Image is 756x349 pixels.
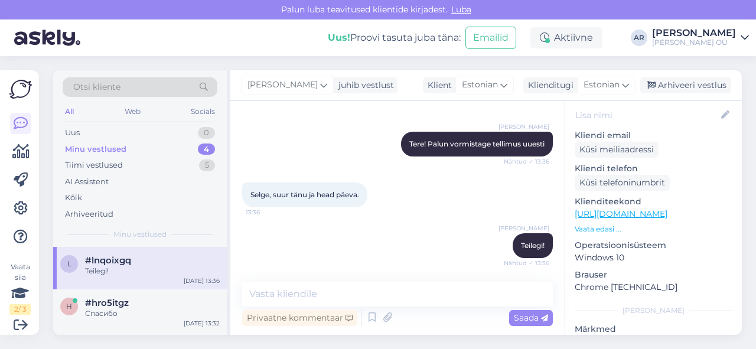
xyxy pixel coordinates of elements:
[575,195,732,208] p: Klienditeekond
[9,262,31,315] div: Vaata siia
[65,176,109,188] div: AI Assistent
[575,252,732,264] p: Windows 10
[85,308,220,319] div: Спасибо
[498,224,549,233] span: [PERSON_NAME]
[448,4,475,15] span: Luba
[575,281,732,293] p: Chrome [TECHNICAL_ID]
[640,77,731,93] div: Arhiveeri vestlus
[462,79,498,92] span: Estonian
[250,190,359,199] span: Selge, suur tänu ja head päeva.
[85,298,129,308] span: #hro5itgz
[328,31,461,45] div: Proovi tasuta juba täna:
[575,208,667,219] a: [URL][DOMAIN_NAME]
[575,269,732,281] p: Brauser
[9,304,31,315] div: 2 / 3
[575,224,732,234] p: Vaata edasi ...
[63,104,76,119] div: All
[198,143,215,155] div: 4
[521,241,545,250] span: Teilegi!
[575,323,732,335] p: Märkmed
[242,310,357,326] div: Privaatne kommentaar
[246,208,290,217] span: 13:36
[652,28,736,38] div: [PERSON_NAME]
[66,302,72,311] span: h
[65,192,82,204] div: Kõik
[85,266,220,276] div: Teilegi!
[465,27,516,49] button: Emailid
[514,312,548,323] span: Saada
[328,32,350,43] b: Uus!
[523,79,573,92] div: Klienditugi
[575,162,732,175] p: Kliendi telefon
[199,159,215,171] div: 5
[530,27,602,48] div: Aktiivne
[575,109,719,122] input: Lisa nimi
[409,139,545,148] span: Tere! Palun vormistage tellimus uuesti
[575,129,732,142] p: Kliendi email
[498,122,549,131] span: [PERSON_NAME]
[652,28,749,47] a: [PERSON_NAME][PERSON_NAME] OÜ
[65,208,113,220] div: Arhiveeritud
[198,127,215,139] div: 0
[9,80,32,99] img: Askly Logo
[65,159,123,171] div: Tiimi vestlused
[184,276,220,285] div: [DATE] 13:36
[188,104,217,119] div: Socials
[247,79,318,92] span: [PERSON_NAME]
[575,239,732,252] p: Operatsioonisüsteem
[65,127,80,139] div: Uus
[575,142,659,158] div: Küsi meiliaadressi
[334,79,394,92] div: juhib vestlust
[184,319,220,328] div: [DATE] 13:32
[631,30,647,46] div: AR
[652,38,736,47] div: [PERSON_NAME] OÜ
[65,143,126,155] div: Minu vestlused
[113,229,167,240] span: Minu vestlused
[504,259,549,268] span: Nähtud ✓ 13:36
[575,305,732,316] div: [PERSON_NAME]
[504,157,549,166] span: Nähtud ✓ 13:36
[575,175,670,191] div: Küsi telefoninumbrit
[122,104,143,119] div: Web
[67,259,71,268] span: l
[423,79,452,92] div: Klient
[584,79,620,92] span: Estonian
[85,255,131,266] span: #lnqoixgq
[73,81,120,93] span: Otsi kliente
